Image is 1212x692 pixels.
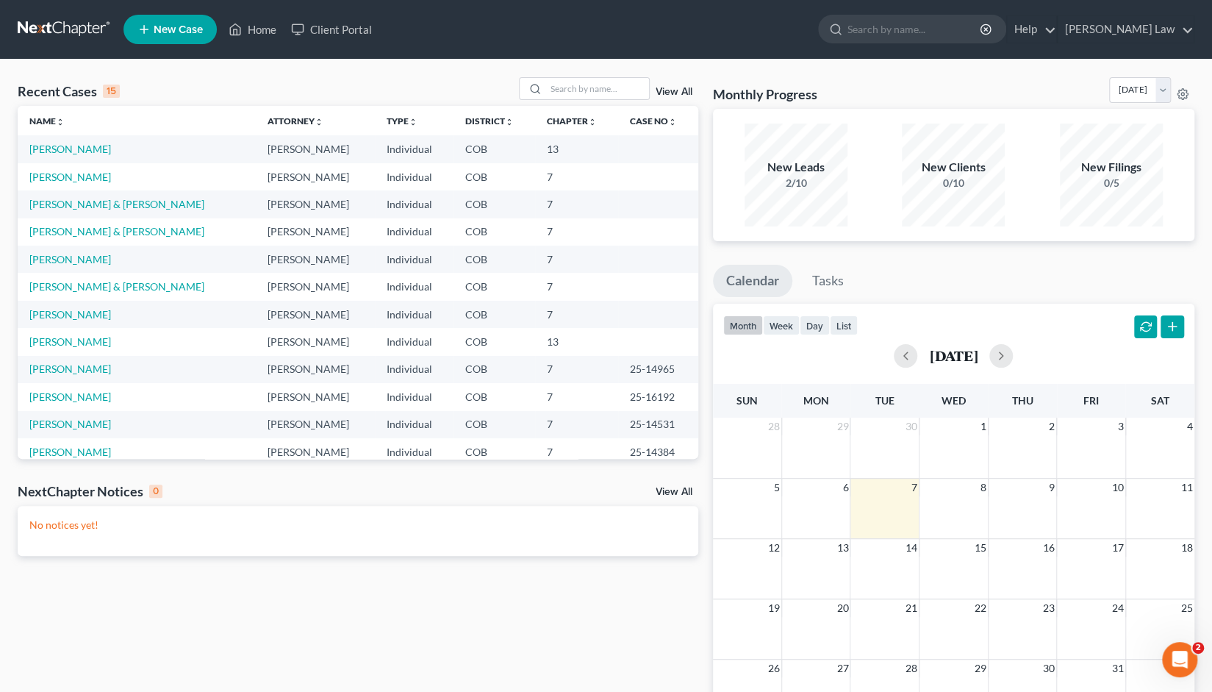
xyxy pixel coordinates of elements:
a: [PERSON_NAME] [29,253,111,265]
input: Search by name... [546,78,649,99]
span: 29 [973,660,988,677]
h2: [DATE] [929,348,978,363]
td: Individual [375,273,453,300]
a: View All [656,487,692,497]
td: COB [453,383,534,410]
span: 5 [772,479,781,496]
td: Individual [375,246,453,273]
td: [PERSON_NAME] [256,411,375,438]
i: unfold_more [409,118,417,126]
span: 1 [979,418,988,435]
td: [PERSON_NAME] [256,273,375,300]
span: 15 [973,539,988,557]
span: 23 [1041,599,1056,617]
td: Individual [375,438,453,466]
td: 7 [535,190,618,218]
td: Individual [375,328,453,355]
a: Client Portal [284,16,379,43]
a: Help [1007,16,1056,43]
p: No notices yet! [29,518,686,532]
span: Wed [942,394,966,407]
span: Sat [1151,394,1169,407]
a: Case Nounfold_more [630,115,677,126]
iframe: Intercom live chat [1162,642,1197,677]
td: COB [453,301,534,328]
td: [PERSON_NAME] [256,135,375,163]
td: COB [453,438,534,466]
span: New Case [154,24,203,35]
td: Individual [375,190,453,218]
div: NextChapter Notices [18,482,162,500]
span: 12 [767,539,781,557]
div: 0/10 [902,176,1005,190]
td: 7 [535,246,618,273]
td: Individual [375,383,453,410]
span: 25 [1180,599,1194,617]
a: Chapterunfold_more [547,115,597,126]
a: Nameunfold_more [29,115,65,126]
h3: Monthly Progress [713,85,817,103]
span: 17 [1111,539,1125,557]
td: Individual [375,163,453,190]
td: [PERSON_NAME] [256,163,375,190]
span: 10 [1111,479,1125,496]
td: COB [453,246,534,273]
td: 7 [535,438,618,466]
button: week [763,315,800,335]
span: 2 [1047,418,1056,435]
div: 15 [103,85,120,98]
div: 0 [149,485,162,498]
span: Tue [875,394,894,407]
i: unfold_more [504,118,513,126]
td: COB [453,328,534,355]
span: 26 [767,660,781,677]
div: 0/5 [1060,176,1163,190]
span: 19 [767,599,781,617]
td: 25-14965 [618,356,698,383]
td: Individual [375,135,453,163]
a: [PERSON_NAME] & [PERSON_NAME] [29,280,204,293]
button: month [723,315,763,335]
a: [PERSON_NAME] [29,390,111,403]
span: 30 [904,418,919,435]
span: 4 [1186,418,1194,435]
td: Individual [375,356,453,383]
a: [PERSON_NAME] [29,308,111,321]
td: [PERSON_NAME] [256,246,375,273]
span: Mon [803,394,829,407]
a: [PERSON_NAME] [29,363,111,375]
td: [PERSON_NAME] [256,328,375,355]
i: unfold_more [668,118,677,126]
span: 28 [767,418,781,435]
span: Thu [1011,394,1033,407]
td: 13 [535,135,618,163]
td: 25-16192 [618,383,698,410]
button: day [800,315,830,335]
span: 21 [904,599,919,617]
td: COB [453,190,534,218]
a: [PERSON_NAME] & [PERSON_NAME] [29,225,204,238]
td: [PERSON_NAME] [256,356,375,383]
span: 14 [904,539,919,557]
a: [PERSON_NAME] [29,143,111,155]
i: unfold_more [315,118,323,126]
span: 16 [1041,539,1056,557]
span: 20 [835,599,850,617]
span: 8 [979,479,988,496]
td: [PERSON_NAME] [256,301,375,328]
td: [PERSON_NAME] [256,438,375,466]
span: 3 [1116,418,1125,435]
td: 7 [535,163,618,190]
a: View All [656,87,692,97]
a: [PERSON_NAME] [29,171,111,183]
a: [PERSON_NAME] [29,418,111,430]
td: COB [453,218,534,246]
td: 7 [535,411,618,438]
td: Individual [375,411,453,438]
span: 11 [1180,479,1194,496]
td: COB [453,163,534,190]
a: Districtunfold_more [465,115,513,126]
span: Sun [736,394,758,407]
td: Individual [375,218,453,246]
a: Typeunfold_more [387,115,417,126]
